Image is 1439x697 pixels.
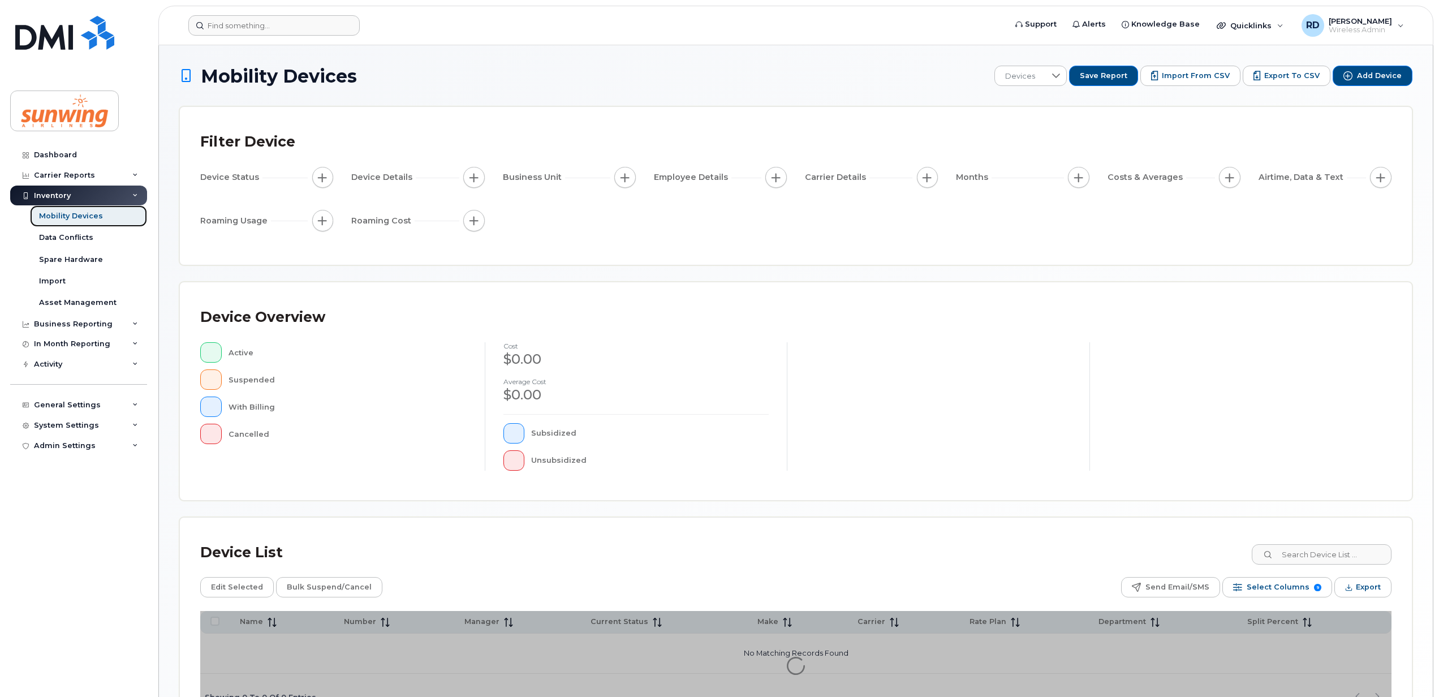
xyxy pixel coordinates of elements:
[503,350,769,369] div: $0.00
[1259,171,1347,183] span: Airtime, Data & Text
[287,579,372,596] span: Bulk Suspend/Cancel
[351,215,415,227] span: Roaming Cost
[1069,66,1138,86] button: Save Report
[654,171,731,183] span: Employee Details
[1356,579,1381,596] span: Export
[995,66,1045,87] span: Devices
[805,171,869,183] span: Carrier Details
[1314,584,1321,591] span: 9
[1145,579,1209,596] span: Send Email/SMS
[200,171,262,183] span: Device Status
[229,397,467,417] div: With Billing
[200,577,274,597] button: Edit Selected
[276,577,382,597] button: Bulk Suspend/Cancel
[1140,66,1240,86] button: Import from CSV
[531,450,769,471] div: Unsubsidized
[1080,71,1127,81] span: Save Report
[229,369,467,390] div: Suspended
[229,424,467,444] div: Cancelled
[1333,66,1412,86] button: Add Device
[211,579,263,596] span: Edit Selected
[1252,544,1391,565] input: Search Device List ...
[503,171,565,183] span: Business Unit
[1222,577,1332,597] button: Select Columns 9
[956,171,992,183] span: Months
[1243,66,1330,86] button: Export to CSV
[201,66,357,86] span: Mobility Devices
[200,215,271,227] span: Roaming Usage
[531,423,769,444] div: Subsidized
[200,303,325,332] div: Device Overview
[1264,71,1320,81] span: Export to CSV
[200,127,295,157] div: Filter Device
[503,385,769,405] div: $0.00
[351,171,416,183] span: Device Details
[503,378,769,385] h4: Average cost
[229,342,467,363] div: Active
[1334,577,1391,597] button: Export
[1357,71,1402,81] span: Add Device
[1108,171,1186,183] span: Costs & Averages
[503,342,769,350] h4: cost
[1162,71,1230,81] span: Import from CSV
[1247,579,1309,596] span: Select Columns
[1121,577,1220,597] button: Send Email/SMS
[200,538,283,567] div: Device List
